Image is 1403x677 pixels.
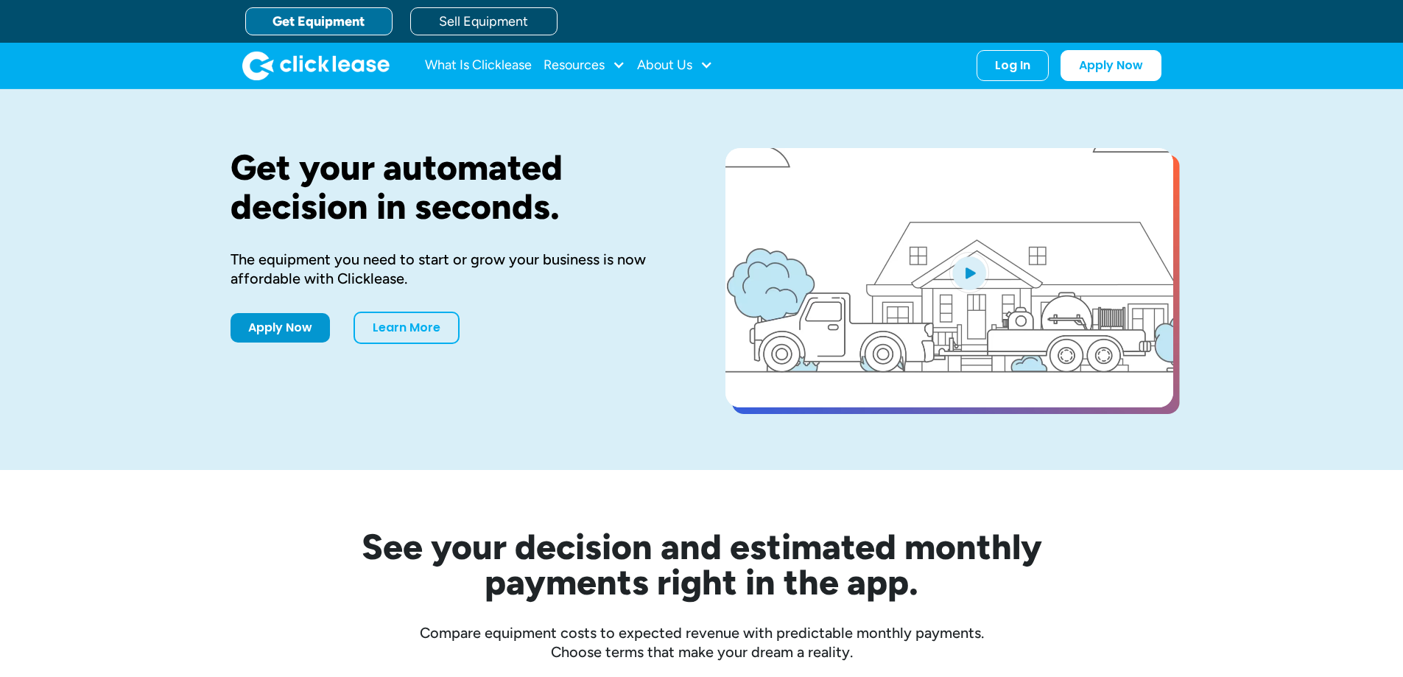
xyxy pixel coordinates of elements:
[1061,50,1161,81] a: Apply Now
[289,529,1114,600] h2: See your decision and estimated monthly payments right in the app.
[995,58,1030,73] div: Log In
[544,51,625,80] div: Resources
[354,312,460,344] a: Learn More
[231,623,1173,662] div: Compare equipment costs to expected revenue with predictable monthly payments. Choose terms that ...
[231,313,330,343] a: Apply Now
[245,7,393,35] a: Get Equipment
[242,51,390,80] a: home
[949,252,989,293] img: Blue play button logo on a light blue circular background
[231,250,678,288] div: The equipment you need to start or grow your business is now affordable with Clicklease.
[231,148,678,226] h1: Get your automated decision in seconds.
[410,7,558,35] a: Sell Equipment
[725,148,1173,407] a: open lightbox
[637,51,713,80] div: About Us
[425,51,532,80] a: What Is Clicklease
[242,51,390,80] img: Clicklease logo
